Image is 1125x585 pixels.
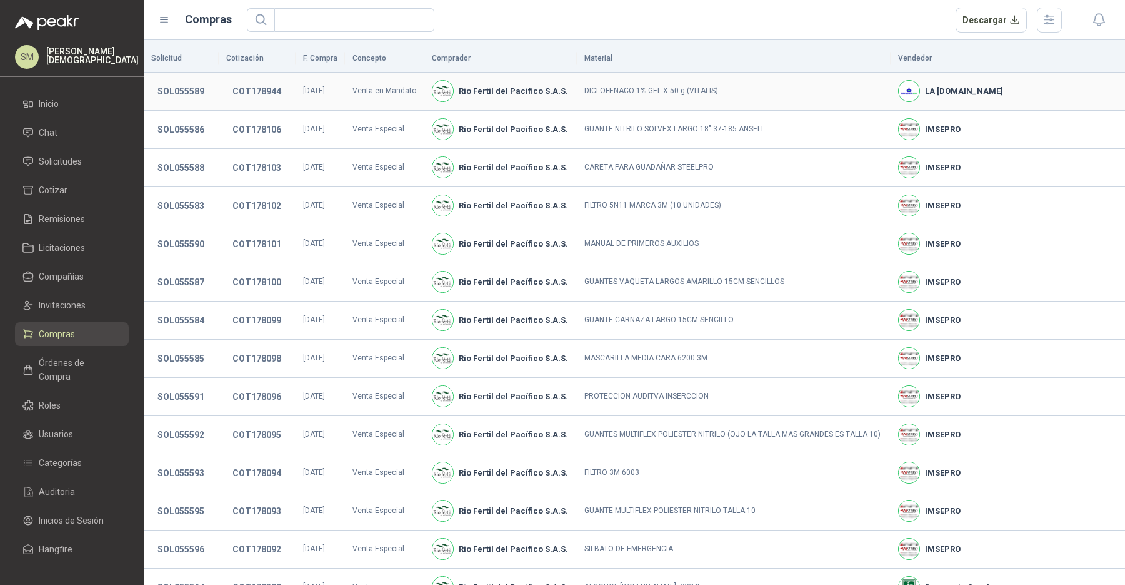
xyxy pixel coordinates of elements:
[151,385,211,408] button: SOL055591
[303,125,325,133] span: [DATE]
[891,45,1125,73] th: Vendedor
[432,348,453,369] img: Company Logo
[39,270,84,283] span: Compañías
[956,8,1027,33] button: Descargar
[345,149,424,187] td: Venta Especial
[226,385,287,408] button: COT178096
[925,467,961,479] b: IMSEPRO
[151,309,211,332] button: SOL055584
[577,340,891,378] td: MASCARILLA MEDIA CARA 6200 3M
[46,47,139,64] p: [PERSON_NAME] [DEMOGRAPHIC_DATA]
[39,97,59,111] span: Inicio
[345,302,424,340] td: Venta Especial
[577,225,891,263] td: MANUAL DE PRIMEROS AUXILIOS
[15,150,129,173] a: Solicitudes
[925,390,961,403] b: IMSEPRO
[226,538,287,561] button: COT178092
[226,118,287,141] button: COT178106
[577,302,891,340] td: GUANTE CARNAZA LARGO 15CM SENCILLO
[226,462,287,484] button: COT178094
[345,263,424,302] td: Venta Especial
[15,92,129,116] a: Inicio
[15,509,129,532] a: Inicios de Sesión
[226,233,287,255] button: COT178101
[459,505,568,517] b: Rio Fertil del Pacífico S.A.S.
[226,80,287,103] button: COT178944
[151,500,211,522] button: SOL055595
[303,277,325,286] span: [DATE]
[899,310,919,330] img: Company Logo
[925,543,961,556] b: IMSEPRO
[899,157,919,178] img: Company Logo
[15,394,129,417] a: Roles
[303,544,325,553] span: [DATE]
[925,276,961,288] b: IMSEPRO
[226,195,287,217] button: COT178102
[15,422,129,446] a: Usuarios
[432,462,453,483] img: Company Logo
[303,86,325,95] span: [DATE]
[459,390,568,403] b: Rio Fertil del Pacífico S.A.S.
[899,348,919,369] img: Company Logo
[185,11,232,28] h1: Compras
[925,85,1003,98] b: LA [DOMAIN_NAME]
[459,123,568,136] b: Rio Fertil del Pacífico S.A.S.
[925,429,961,441] b: IMSEPRO
[39,427,73,441] span: Usuarios
[303,239,325,248] span: [DATE]
[459,238,568,250] b: Rio Fertil del Pacífico S.A.S.
[925,505,961,517] b: IMSEPRO
[459,352,568,365] b: Rio Fertil del Pacífico S.A.S.
[577,73,891,111] td: DICLOFENACO 1% GEL X 50 g (VITALIS)
[39,212,85,226] span: Remisiones
[219,45,296,73] th: Cotización
[15,45,39,69] div: SM
[296,45,346,73] th: F. Compra
[303,201,325,210] span: [DATE]
[577,111,891,149] td: GUANTE NITRILO SOLVEX LARGO 18" 37-185 ANSELL
[899,119,919,140] img: Company Logo
[459,276,568,288] b: Rio Fertil del Pacífico S.A.S.
[432,157,453,178] img: Company Logo
[432,195,453,216] img: Company Logo
[39,183,67,197] span: Cotizar
[899,462,919,483] img: Company Logo
[151,80,211,103] button: SOL055589
[151,195,211,217] button: SOL055583
[15,265,129,288] a: Compañías
[39,456,82,470] span: Categorías
[925,352,961,365] b: IMSEPRO
[432,386,453,407] img: Company Logo
[303,506,325,515] span: [DATE]
[39,485,75,499] span: Auditoria
[345,187,424,225] td: Venta Especial
[345,111,424,149] td: Venta Especial
[39,241,85,255] span: Licitaciones
[899,81,919,101] img: Company Logo
[226,309,287,332] button: COT178099
[151,462,211,484] button: SOL055593
[15,121,129,145] a: Chat
[345,73,424,111] td: Venta en Mandato
[577,45,891,73] th: Material
[15,178,129,202] a: Cotizar
[15,293,129,317] a: Invitaciones
[899,539,919,559] img: Company Logo
[39,298,86,312] span: Invitaciones
[345,531,424,569] td: Venta Especial
[15,480,129,504] a: Auditoria
[899,195,919,216] img: Company Logo
[459,467,568,479] b: Rio Fertil del Pacífico S.A.S.
[151,271,211,293] button: SOL055587
[459,429,568,441] b: Rio Fertil del Pacífico S.A.S.
[424,45,577,73] th: Comprador
[226,500,287,522] button: COT178093
[577,492,891,531] td: GUANTE MULTIFLEX POLIESTER NITRILO TALLA 10
[303,430,325,439] span: [DATE]
[39,399,61,412] span: Roles
[15,236,129,260] a: Licitaciones
[39,542,72,556] span: Hangfire
[577,454,891,492] td: FILTRO 3M 6003
[39,356,117,384] span: Órdenes de Compra
[345,225,424,263] td: Venta Especial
